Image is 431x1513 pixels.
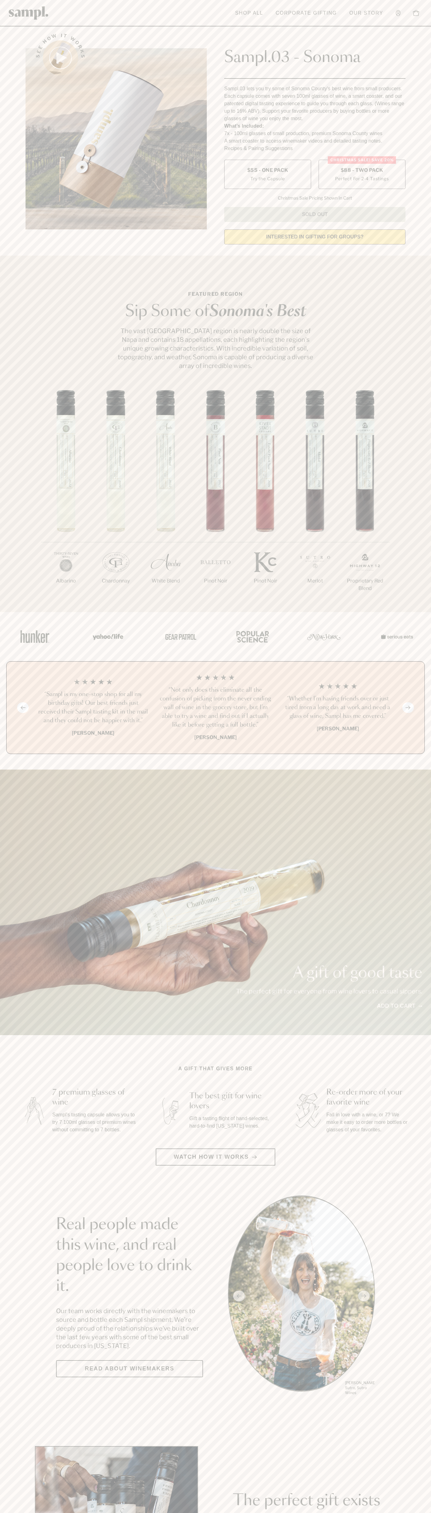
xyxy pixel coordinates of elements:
li: 7 / 7 [340,390,390,612]
h3: The best gift for wine lovers [189,1091,274,1111]
p: Our team works directly with the winemakers to source and bottle each Sampl shipment. We’re deepl... [56,1307,203,1350]
p: Merlot [290,577,340,585]
b: [PERSON_NAME] [72,730,114,736]
img: Artboard_3_0b291449-6e8c-4d07-b2c2-3f3601a19cd1_x450.png [305,623,343,650]
img: Artboard_1_c8cd28af-0030-4af1-819c-248e302c7f06_x450.png [16,623,54,650]
li: 2 / 4 [159,674,272,741]
p: Pinot Noir [240,577,290,585]
p: A gift of good taste [236,966,422,981]
h3: “Sampl is my one-stop shop for all my birthday gifts! Our best friends just received their Sampl ... [37,690,149,725]
img: Artboard_7_5b34974b-f019-449e-91fb-745f8d0877ee_x450.png [377,623,415,650]
p: Fall in love with a wine, or 7? We make it easy to order more bottles or glasses of your favorites. [326,1111,411,1134]
p: Gift a tasting flight of hand-selected, hard-to-find [US_STATE] wines. [189,1115,274,1130]
li: 7x - 100ml glasses of small production, premium Sonoma County wines [224,130,405,137]
li: Christmas Sale Pricing Shown In Cart [275,195,355,201]
li: 2 / 7 [91,390,141,605]
div: Sampl.03 lets you try some of Sonoma County's best wine from small producers. Each capsule comes ... [224,85,405,122]
div: slide 1 [228,1195,375,1396]
em: Sonoma's Best [209,304,306,319]
span: $55 - One Pack [247,167,288,174]
a: Add to cart [377,1002,422,1010]
p: Sampl's tasting capsule allows you to try 7 100ml glasses of premium wines without committing to ... [52,1111,137,1134]
p: Pinot Noir [191,577,240,585]
li: Recipes & Pairing Suggestions [224,145,405,152]
li: A smart coaster to access winemaker videos and detailed tasting notes. [224,137,405,145]
li: 6 / 7 [290,390,340,605]
li: 5 / 7 [240,390,290,605]
button: Previous slide [17,702,29,713]
p: [PERSON_NAME] Sutro, Sutro Wines [345,1380,375,1395]
li: 3 / 7 [141,390,191,605]
p: White Blend [141,577,191,585]
img: Artboard_6_04f9a106-072f-468a-bdd7-f11783b05722_x450.png [88,623,126,650]
button: See how it works [43,40,78,75]
button: Sold Out [224,207,405,222]
h2: Real people made this wine, and real people love to drink it. [56,1214,203,1297]
img: Sampl logo [9,6,49,20]
p: The vast [GEOGRAPHIC_DATA] region is nearly double the size of Napa and contains 18 appellations,... [116,327,315,370]
img: Sampl.03 - Sonoma [26,48,207,229]
a: interested in gifting for groups? [224,229,405,244]
p: Proprietary Red Blend [340,577,390,592]
small: Perfect For 2-4 Tastings [335,175,389,182]
img: Artboard_5_7fdae55a-36fd-43f7-8bfd-f74a06a2878e_x450.png [161,623,198,650]
p: Albarino [41,577,91,585]
p: Featured Region [116,290,315,298]
img: Artboard_4_28b4d326-c26e-48f9-9c80-911f17d6414e_x450.png [233,623,270,650]
span: $88 - Two Pack [341,167,383,174]
b: [PERSON_NAME] [317,726,359,732]
small: Try the Capsule [250,175,285,182]
h3: Re-order more of your favorite wine [326,1087,411,1107]
li: 1 / 4 [37,674,149,741]
h3: “Not only does this eliminate all the confusion of picking from the never ending wall of wine in ... [159,686,272,729]
h3: “Whether I'm having friends over or just tired from a long day at work and need a glass of wine, ... [282,695,394,721]
button: Watch how it works [156,1148,275,1166]
h1: Sampl.03 - Sonoma [224,48,405,67]
h3: 7 premium glasses of wine [52,1087,137,1107]
li: 3 / 4 [282,674,394,741]
li: 4 / 7 [191,390,240,605]
strong: What’s Included: [224,123,264,129]
p: The perfect gift for everyone from wine lovers to casual sippers. [236,987,422,996]
a: Our Story [346,6,386,20]
b: [PERSON_NAME] [194,734,237,740]
a: Read about Winemakers [56,1360,203,1377]
h2: The perfect gift exists [233,1492,396,1510]
div: Christmas SALE! Save 20% [328,156,396,164]
h2: A gift that gives more [178,1065,253,1072]
button: Next slide [402,702,414,713]
p: Chardonnay [91,577,141,585]
li: 1 / 7 [41,390,91,605]
a: Shop All [232,6,266,20]
ul: carousel [228,1195,375,1396]
h2: Sip Some of [116,304,315,319]
a: Corporate Gifting [272,6,340,20]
